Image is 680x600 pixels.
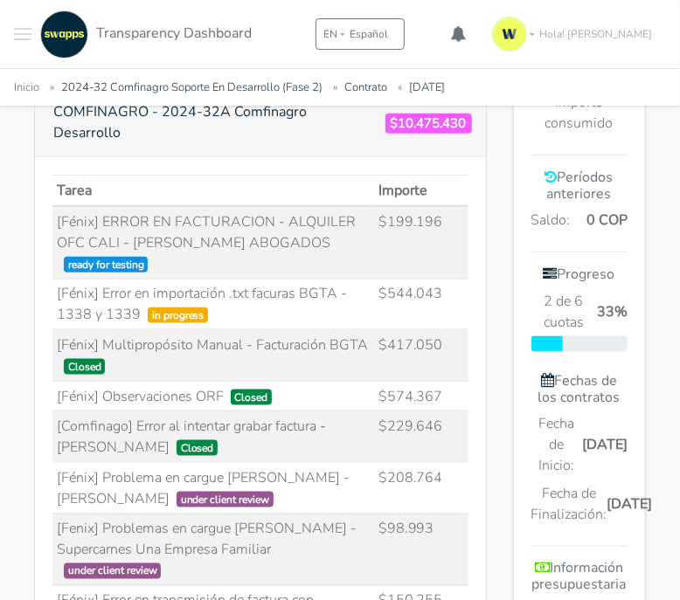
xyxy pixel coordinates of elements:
td: $208.764 [374,462,468,514]
th: Importe [374,176,468,206]
td: [Fénix] Observaciones ORF [52,381,374,411]
span: $10.475.430 [385,114,472,134]
span: [DATE] [582,434,628,455]
span: Closed [64,359,106,375]
span: under client review [177,492,274,507]
td: [Fénix] Problema en cargue [PERSON_NAME] - [PERSON_NAME] [52,462,374,514]
td: [Fénix] Error en importación .txt facuras BGTA - 1338 y 1339 [52,279,374,330]
img: swapps-linkedin-v2.jpg [40,10,88,59]
span: Hola! [PERSON_NAME] [539,26,652,42]
button: COMFINAGRO - 2024-32A Comfinagro Desarrollo [42,95,385,149]
h6: Fechas de los contratos [531,373,628,406]
td: [Fénix] Multipropósito Manual - Facturación BGTA [52,330,374,382]
th: Tarea [52,176,374,206]
h6: Progreso [531,266,628,283]
a: Inicio [14,79,39,95]
a: Hola! [PERSON_NAME] [485,10,666,59]
span: Transparency Dashboard [96,24,252,43]
span: 2 de 6 cuotas [531,291,598,333]
td: [Fenix] Problemas en cargue [PERSON_NAME] - Supercarnes Una Empresa Familiar [52,514,374,586]
td: $199.196 [374,206,468,279]
td: $544.043 [374,279,468,330]
h6: Información presupuestaria [531,561,628,594]
span: 0 COP [586,210,628,231]
span: Closed [177,440,219,456]
span: Closed [231,390,273,405]
span: Fecha de Finalización: [531,483,607,525]
h6: Períodos anteriores [531,169,628,203]
span: under client review [64,563,162,579]
a: Contrato [344,79,387,95]
div: Importe consumido [531,92,628,134]
td: [Comfinago] Error al intentar grabar factura - [PERSON_NAME] [52,411,374,463]
span: 33% [597,301,628,322]
span: in progress [148,307,209,323]
td: $229.646 [374,411,468,463]
span: Español [350,26,388,42]
img: isotipo-3-3e143c57.png [492,17,527,52]
button: Toggle navigation menu [14,10,31,59]
td: $417.050 [374,330,468,382]
span: [DATE] [607,493,653,514]
a: Transparency Dashboard [36,10,252,59]
span: Fecha de Inicio: [531,413,583,476]
td: $574.367 [374,381,468,411]
a: 2024-32 Comfinagro Soporte En Desarrollo (Fase 2) [61,79,323,95]
button: ENEspañol [316,18,405,50]
a: [DATE] [409,79,445,95]
span: Saldo: [531,210,571,231]
span: ready for testing [64,257,149,272]
td: [Fénix] ERROR EN FACTURACION - ALQUILER OFC CALI - [PERSON_NAME] ABOGADOS [52,206,374,279]
td: $98.993 [374,514,468,586]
